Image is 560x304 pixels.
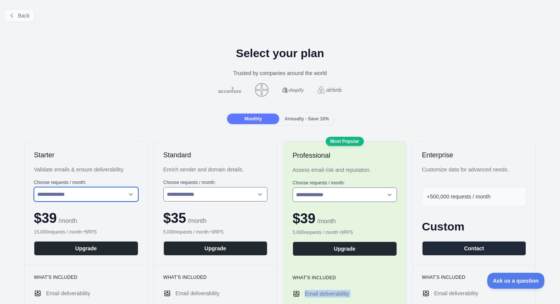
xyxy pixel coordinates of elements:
h2: Enterprise [422,150,526,160]
h2: Professional [293,151,397,160]
div: Most Popular [326,137,364,146]
h2: Standard [163,150,268,160]
div: Assess email risk and reputation. [293,166,397,174]
iframe: Toggle Customer Support [487,273,545,289]
div: Customize data for advanced needs. [422,166,526,173]
div: Enrich sender and domain details. [163,166,268,173]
